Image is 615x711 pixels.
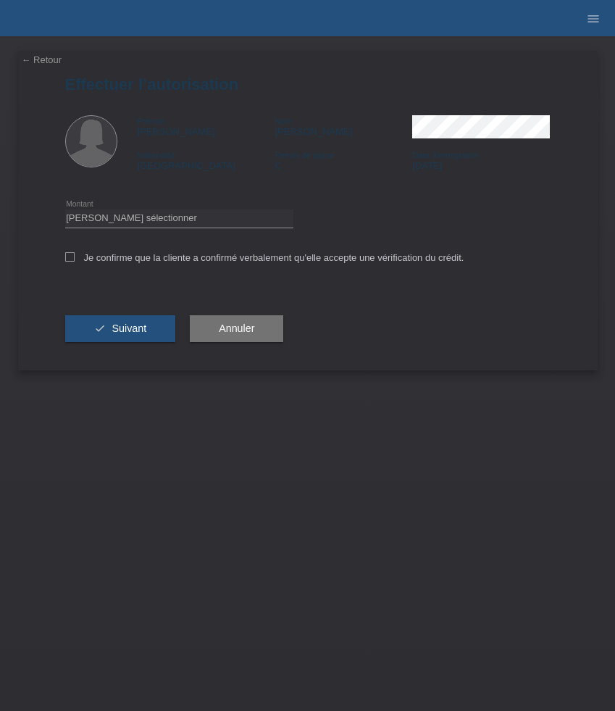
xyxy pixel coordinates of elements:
[275,115,412,137] div: [PERSON_NAME]
[112,323,146,334] span: Suivant
[219,323,254,334] span: Annuler
[65,75,551,93] h1: Effectuer l’autorisation
[138,117,166,125] span: Prénom
[275,149,412,171] div: C
[275,151,335,159] span: Permis de séjour
[65,315,176,343] button: check Suivant
[412,151,478,159] span: Date d'immigration
[138,149,275,171] div: [GEOGRAPHIC_DATA]
[190,315,283,343] button: Annuler
[138,115,275,137] div: [PERSON_NAME]
[65,252,464,263] label: Je confirme que la cliente a confirmé verbalement qu'elle accepte une vérification du crédit.
[586,12,601,26] i: menu
[579,14,608,22] a: menu
[22,54,62,65] a: ← Retour
[412,149,550,171] div: [DATE]
[94,323,106,334] i: check
[138,151,175,159] span: Nationalité
[275,117,291,125] span: Nom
